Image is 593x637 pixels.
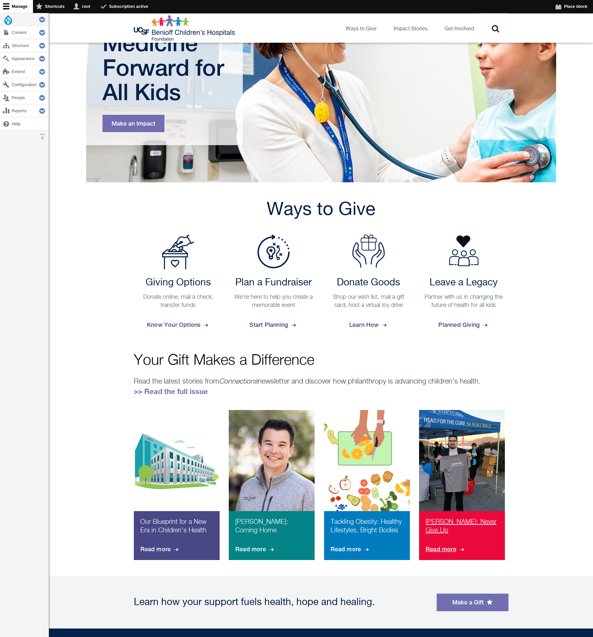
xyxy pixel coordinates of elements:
[324,235,414,334] a: Donate Goods Donate Goods Shop our wish list, mail a gift card, host a virtual toy drive Learn How
[102,115,164,132] a: Make an Impact
[331,540,370,558] span: Read more
[137,293,220,310] p: Donate online, mail a check, transfer funds
[352,235,385,268] img: Donate Goods
[232,293,315,310] p: We're here to help you create a memorable event
[229,235,318,334] a: Plan a Fundraiser Plan a Fundraiser We're here to help you create a memorable event Start Planning
[140,518,213,540] p: Our Blueprint for a New Era in Children's Health
[324,410,410,538] img: healthy bodies graphic
[422,293,505,310] p: Partner with us in changing the future of health for all kids
[232,277,315,289] h2: Plan a Fundraiser
[419,410,505,560] a: Chris after his 5k [PERSON_NAME]: Never Give Up Read more
[324,410,410,560] a: healthy bodies graphic Tackling Obesity: Healthy Lifestyles, Bright Bodies Read more
[134,598,430,607] div: Learn how your support fuels health, hope and healing.
[147,316,210,334] span: Know Your Options
[140,540,180,558] span: Read more
[235,540,275,558] span: Read more
[229,410,315,560] a: Anthony Ong [PERSON_NAME]: Coming Home Read more
[102,6,228,104] h1: Moving Medicine Forward for All Kids
[134,376,508,397] p: Read the latest stories from newsletter and discover how philanthropy is advancing children’s hea...
[327,293,410,310] p: Shop our wish list, mail a gift card, host a virtual toy drive
[134,353,508,368] p: Your Gift Makes a Difference
[419,235,508,334] a: Leave a Legacy Partner with us in changing the future of health for all kids Planned Giving
[438,316,489,334] span: Planned Giving
[134,235,223,334] a: Payment Options Giving Options Donate online, mail a check, transfer funds Know Your Options
[134,199,508,221] h2: Ways to Give
[219,378,258,385] em: Connections
[134,410,220,538] img: new hospital building graphic
[134,15,237,41] img: Logo for UCSF Benioff Children's Hospitals Foundation
[419,410,505,538] img: Chris after his 5k
[331,518,403,540] p: Tackling Obesity: Healthy Lifestyles, Bright Bodies
[249,316,297,334] span: Start Planning
[229,410,315,538] img: Anthony Ong
[437,594,508,611] a: Make a Gift
[235,518,308,540] p: [PERSON_NAME]: Coming Home
[257,235,290,268] img: Plan a Fundraiser
[134,410,220,560] a: new hospital building graphic Our Blueprint for a New Era in Children's Health Read more
[36,130,49,143] button: Horizontal orientation
[162,235,195,269] img: Payment Options
[426,518,498,540] p: [PERSON_NAME]: Never Give Up
[422,277,505,289] h2: Leave a Legacy
[388,13,433,43] a: Impact Stories
[327,277,410,289] h2: Donate Goods
[134,387,208,396] a: >> Read the full issue
[349,316,388,334] span: Learn How
[439,13,479,43] a: Get Involved
[137,277,220,289] h2: Giving Options
[426,540,465,558] span: Read more
[340,13,382,43] a: Ways to Give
